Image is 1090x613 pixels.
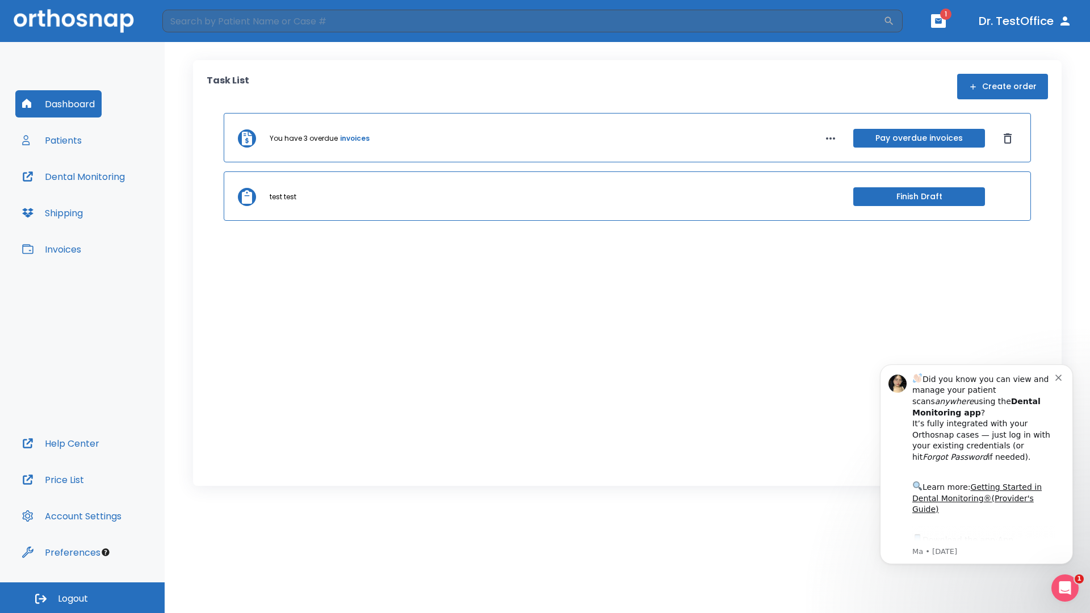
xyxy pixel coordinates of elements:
[100,547,111,557] div: Tooltip anchor
[1075,574,1084,583] span: 1
[15,90,102,117] button: Dashboard
[58,593,88,605] span: Logout
[192,24,202,33] button: Dismiss notification
[853,129,985,148] button: Pay overdue invoices
[340,133,370,144] a: invoices
[15,502,128,530] button: Account Settings
[15,430,106,457] button: Help Center
[940,9,951,20] span: 1
[49,199,192,209] p: Message from Ma, sent 1w ago
[999,129,1017,148] button: Dismiss
[15,163,132,190] button: Dental Monitoring
[49,185,192,243] div: Download the app: | ​ Let us know if you need help getting started!
[957,74,1048,99] button: Create order
[15,236,88,263] button: Invoices
[49,188,150,208] a: App Store
[853,187,985,206] button: Finish Draft
[14,9,134,32] img: Orthosnap
[1051,574,1079,602] iframe: Intercom live chat
[207,74,249,99] p: Task List
[974,11,1076,31] button: Dr. TestOffice
[270,133,338,144] p: You have 3 overdue
[863,347,1090,582] iframe: Intercom notifications message
[270,192,296,202] p: test test
[15,127,89,154] button: Patients
[15,199,90,226] button: Shipping
[15,466,91,493] button: Price List
[162,10,883,32] input: Search by Patient Name or Case #
[15,539,107,566] button: Preferences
